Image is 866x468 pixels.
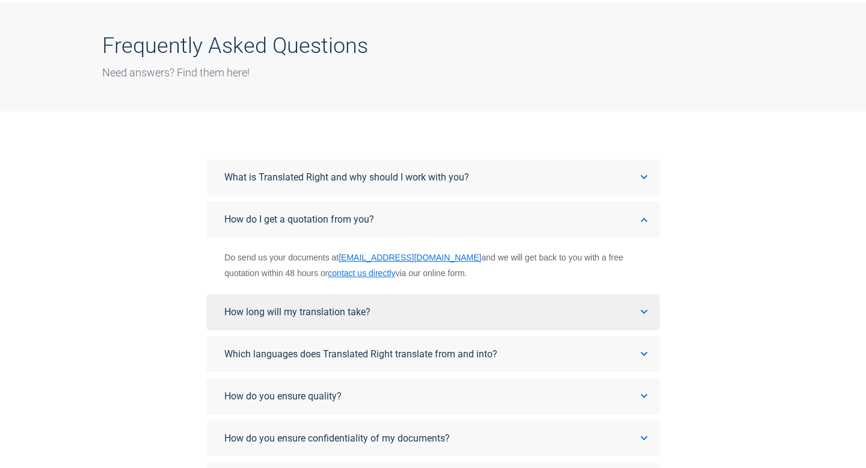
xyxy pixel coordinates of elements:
a: [EMAIL_ADDRESS][DOMAIN_NAME] [339,253,481,262]
a: Which languages does Translated Right translate from and into? [206,336,659,372]
span: What is Translated Right and why should I work with you? [224,171,469,183]
a: How do you ensure confidentiality of my documents? [206,420,659,457]
span: How do you ensure quality? [224,390,342,402]
a: How long will my translation take? [206,294,659,330]
a: What is Translated Right and why should I work with you? [206,159,659,196]
a: contact us directly [328,268,395,278]
span: Need answers? Find them here! [102,66,250,79]
span: How long will my translation take? [224,306,370,318]
a: How do I get a quotation from you? [206,202,659,238]
div: Do send us your documents at and we will get back to you with a free quotation within 48 hours or... [224,250,641,281]
span: Frequently Asked Questions [102,33,368,58]
a: How do you ensure quality? [206,378,659,414]
span: Which languages does Translated Right translate from and into? [224,348,497,360]
span: How do you ensure confidentiality of my documents? [224,433,450,444]
span: How do I get a quotation from you? [224,214,374,225]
